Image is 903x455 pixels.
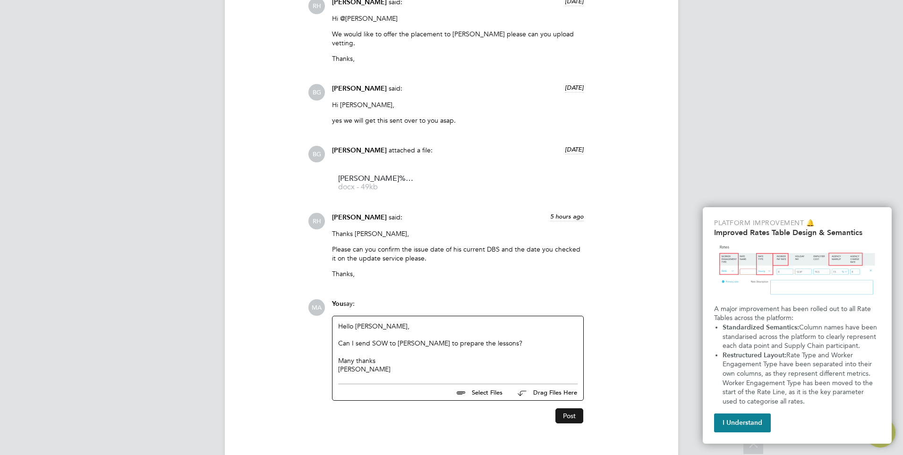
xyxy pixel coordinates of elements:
p: We would like to offer the placement to [PERSON_NAME] please can you upload vetting. [332,30,584,47]
span: RH [308,213,325,229]
span: said: [389,213,402,221]
span: attached a file: [389,146,433,154]
span: [DATE] [565,84,584,92]
span: BG [308,84,325,101]
strong: Restructured Layout: [723,351,786,359]
span: docx - 49kb [338,184,414,191]
div: [PERSON_NAME] [338,365,578,373]
div: Hello [PERSON_NAME], [338,322,578,373]
p: Platform Improvement 🔔 [714,219,880,228]
span: [PERSON_NAME] [332,84,387,93]
span: 5 hours ago [550,212,584,220]
p: Thanks [PERSON_NAME], [332,229,584,238]
p: Hi [PERSON_NAME], [332,101,584,109]
strong: Standardized Semantics: [723,323,799,331]
div: Many thanks [338,356,578,365]
p: A major improvement has been rolled out to all Rate Tables across the platform: [714,304,880,323]
p: Thanks, [332,270,584,278]
p: Please can you confirm the issue date of his current DBS and the date you checked it on the updat... [332,245,584,262]
button: Post [555,408,583,423]
span: [PERSON_NAME] [332,146,387,154]
span: [PERSON_NAME]%20-%20vetting%20form [338,175,414,182]
div: Can I send SOW to [PERSON_NAME] to prepare the lessons? [338,339,578,347]
span: You [332,300,343,308]
p: Hi @[PERSON_NAME] [332,14,584,23]
p: Thanks, [332,54,584,63]
span: MA [308,299,325,316]
span: [DATE] [565,145,584,153]
button: I Understand [714,413,771,432]
button: Drag Files Here [510,383,578,403]
span: BG [308,146,325,162]
span: [PERSON_NAME] [332,213,387,221]
span: Rate Type and Worker Engagement Type have been separated into their own columns, as they represen... [723,351,875,405]
span: said: [389,84,402,93]
h2: Improved Rates Table Design & Semantics [714,228,880,237]
div: Improved Rate Table Semantics [703,207,892,444]
img: Updated Rates Table Design & Semantics [714,241,880,301]
span: Column names have been standarised across the platform to clearly represent each data point and S... [723,323,879,350]
div: say: [332,299,584,316]
p: yes we will get this sent over to you asap. [332,116,584,125]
